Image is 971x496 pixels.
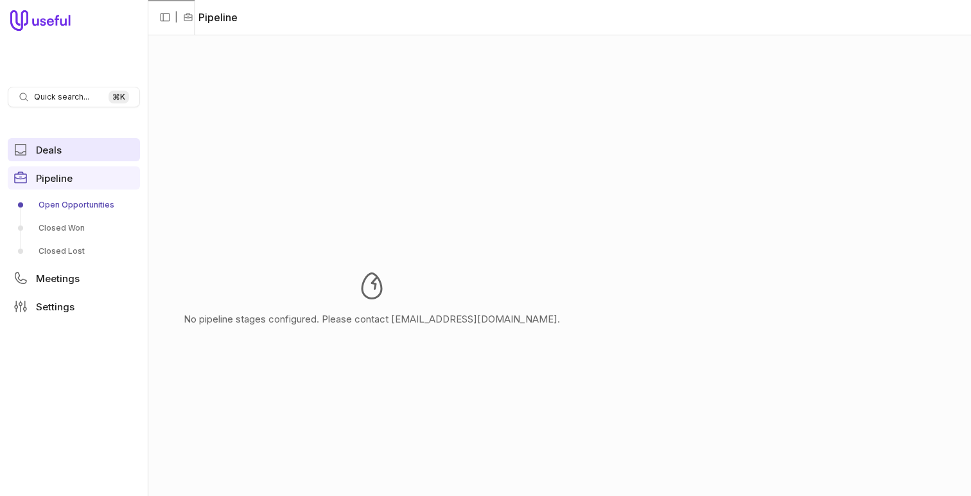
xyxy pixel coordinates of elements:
[8,195,140,261] div: Pipeline submenu
[183,10,238,25] li: Pipeline
[8,295,140,318] a: Settings
[36,302,74,312] span: Settings
[155,8,175,27] button: Collapse sidebar
[175,10,178,25] span: |
[36,173,73,183] span: Pipeline
[8,241,140,261] a: Closed Lost
[8,218,140,238] a: Closed Won
[8,195,140,215] a: Open Opportunities
[34,92,89,102] span: Quick search...
[8,166,140,190] a: Pipeline
[8,138,140,161] a: Deals
[8,267,140,290] a: Meetings
[109,91,129,103] kbd: ⌘ K
[36,274,80,283] span: Meetings
[184,312,560,327] p: No pipeline stages configured. Please contact [EMAIL_ADDRESS][DOMAIN_NAME].
[36,145,62,155] span: Deals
